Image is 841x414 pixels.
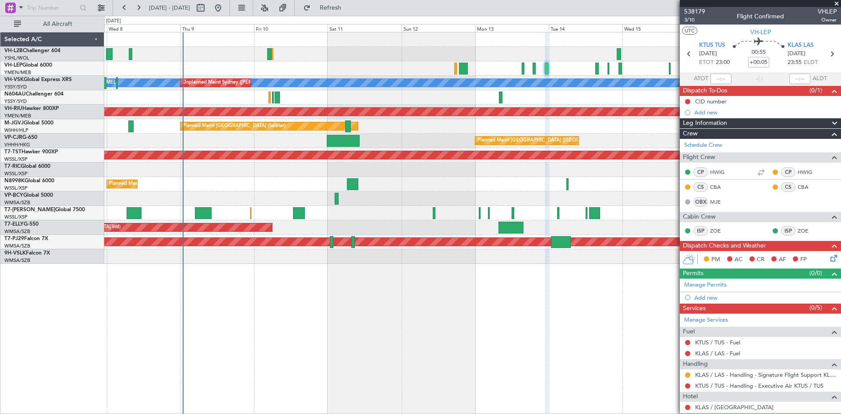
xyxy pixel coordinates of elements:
a: VH-L2BChallenger 604 [4,48,60,53]
a: YSSY/SYD [4,84,27,90]
input: Trip Number [27,1,77,14]
span: VH-RIU [4,106,22,111]
span: ATOT [694,74,708,83]
a: M-JGVJGlobal 5000 [4,120,53,126]
a: 9H-VSLKFalcon 7X [4,251,50,256]
span: CR [757,255,764,264]
span: T7-RIC [4,164,21,169]
span: T7-TST [4,149,21,155]
span: VH-LEP [4,63,22,68]
a: VP-BCYGlobal 5000 [4,193,53,198]
span: 538179 [684,7,705,16]
span: Permits [683,269,703,279]
a: T7-TSTHawker 900XP [4,149,58,155]
span: 23:00 [716,58,730,67]
a: T7-[PERSON_NAME]Global 7500 [4,207,85,212]
a: N8998KGlobal 6000 [4,178,54,184]
a: KTUS / TUS - Handling - Executive Air KTUS / TUS [695,382,823,389]
a: N604AUChallenger 604 [4,92,64,97]
span: VP-CJR [4,135,22,140]
div: Add new [694,294,837,301]
span: ALDT [813,74,827,83]
div: MEL [106,76,116,89]
div: Mon 13 [475,24,549,32]
span: T7-[PERSON_NAME] [4,207,55,212]
a: CBA [710,183,730,191]
span: Refresh [312,5,349,11]
a: Manage Permits [684,281,727,290]
span: VP-BCY [4,193,23,198]
span: [DATE] [699,50,717,58]
a: WIHH/HLP [4,127,28,134]
span: [DATE] - [DATE] [149,4,190,12]
a: HWIG [710,168,730,176]
span: Cabin Crew [683,212,716,222]
span: Crew [683,129,698,139]
span: (0/1) [809,86,822,95]
span: Handling [683,359,708,369]
a: ZOE [710,227,730,235]
span: All Aircraft [23,21,92,27]
span: KLAS LAS [788,41,813,50]
a: WMSA/SZB [4,228,30,235]
a: WSSL/XSP [4,170,28,177]
button: Refresh [299,1,352,15]
span: FP [800,255,807,264]
span: PM [711,255,720,264]
a: KLAS / [GEOGRAPHIC_DATA] [695,403,774,411]
span: VH-L2B [4,48,23,53]
a: MJE [710,198,730,206]
span: ELDT [804,58,818,67]
div: Wed 15 [622,24,696,32]
div: Planned Maint [GEOGRAPHIC_DATA] ([GEOGRAPHIC_DATA] Intl) [477,134,624,147]
a: Manage Services [684,316,728,325]
a: Schedule Crew [684,141,722,150]
button: All Aircraft [10,17,95,31]
div: Planned Maint [GEOGRAPHIC_DATA] (Seletar) [183,120,286,133]
span: Fuel [683,327,695,337]
div: OBX [693,197,708,207]
span: Dispatch To-Dos [683,86,727,96]
button: UTC [682,27,697,35]
a: HWIG [798,168,817,176]
div: Add new [694,109,837,116]
a: WSSL/XSP [4,214,28,220]
span: VH-LEP [750,28,771,37]
span: 9H-VSLK [4,251,26,256]
span: Hotel [683,392,698,402]
span: AF [779,255,786,264]
a: WMSA/SZB [4,257,30,264]
span: Dispatch Checks and Weather [683,241,766,251]
span: Leg Information [683,118,727,128]
a: ZOE [798,227,817,235]
a: YSHL/WOL [4,55,29,61]
div: Wed 8 [107,24,180,32]
a: KLAS / LAS - Fuel [695,350,740,357]
a: YMEN/MEB [4,69,31,76]
a: WMSA/SZB [4,199,30,206]
a: KTUS / TUS - Fuel [695,339,740,346]
a: YMEN/MEB [4,113,31,119]
div: CS [781,182,795,192]
span: ETOT [699,58,714,67]
span: [DATE] [788,50,806,58]
a: T7-PJ29Falcon 7X [4,236,48,241]
span: Flight Crew [683,152,715,163]
a: T7-RICGlobal 6000 [4,164,50,169]
span: Services [683,304,706,314]
div: ISP [693,226,708,236]
div: Fri 10 [254,24,328,32]
span: T7-PJ29 [4,236,24,241]
span: KTUS TUS [699,41,725,50]
div: Flight Confirmed [737,12,784,21]
a: WSSL/XSP [4,156,28,163]
span: VHLEP [818,7,837,16]
span: N604AU [4,92,26,97]
span: T7-ELLY [4,222,24,227]
a: VH-RIUHawker 800XP [4,106,59,111]
div: CID number [695,98,727,105]
span: Owner [818,16,837,24]
a: WSSL/XSP [4,185,28,191]
a: VHHH/HKG [4,142,30,148]
div: CP [693,167,708,177]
